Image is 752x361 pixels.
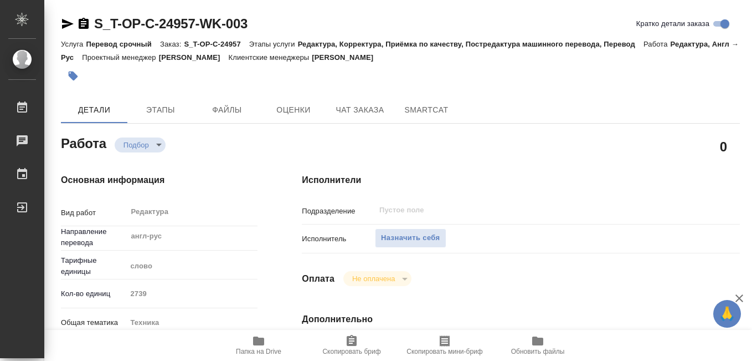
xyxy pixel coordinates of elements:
[120,140,152,150] button: Подбор
[378,204,677,217] input: Пустое поле
[61,226,126,248] p: Направление перевода
[302,174,740,187] h4: Исполнители
[61,64,85,88] button: Добавить тэг
[94,16,248,31] a: S_T-OP-C-24957-WK-003
[61,133,106,152] h2: Работа
[713,300,741,328] button: 🙏
[115,138,166,152] div: Подбор
[718,302,736,326] span: 🙏
[343,271,411,286] div: Подбор
[229,53,312,62] p: Клиентские менеджеры
[400,103,453,117] span: SmartCat
[61,288,126,299] p: Кол-во единиц
[302,313,740,326] h4: Дополнительно
[77,17,90,30] button: Скопировать ссылку
[381,232,440,245] span: Назначить себя
[159,53,229,62] p: [PERSON_NAME]
[126,257,257,276] div: слово
[160,40,184,48] p: Заказ:
[406,348,482,355] span: Скопировать мини-бриф
[302,206,375,217] p: Подразделение
[267,103,320,117] span: Оценки
[200,103,254,117] span: Файлы
[61,17,74,30] button: Скопировать ссылку для ЯМессенджера
[643,40,671,48] p: Работа
[312,53,382,62] p: [PERSON_NAME]
[349,274,398,283] button: Не оплачена
[134,103,187,117] span: Этапы
[322,348,380,355] span: Скопировать бриф
[302,233,375,245] p: Исполнитель
[126,286,257,302] input: Пустое поле
[491,330,584,361] button: Обновить файлы
[305,330,398,361] button: Скопировать бриф
[298,40,643,48] p: Редактура, Корректура, Приёмка по качеству, Постредактура машинного перевода, Перевод
[511,348,565,355] span: Обновить файлы
[61,255,126,277] p: Тарифные единицы
[720,137,727,156] h2: 0
[375,228,446,248] button: Назначить себя
[333,103,387,117] span: Чат заказа
[61,317,126,328] p: Общая тематика
[636,18,709,29] span: Кратко детали заказа
[249,40,298,48] p: Этапы услуги
[184,40,249,48] p: S_T-OP-C-24957
[398,330,491,361] button: Скопировать мини-бриф
[61,174,257,187] h4: Основная информация
[236,348,281,355] span: Папка на Drive
[302,272,334,286] h4: Оплата
[68,103,121,117] span: Детали
[82,53,158,62] p: Проектный менеджер
[61,40,86,48] p: Услуга
[61,207,126,218] p: Вид работ
[212,330,305,361] button: Папка на Drive
[86,40,160,48] p: Перевод срочный
[126,313,257,332] div: Техника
